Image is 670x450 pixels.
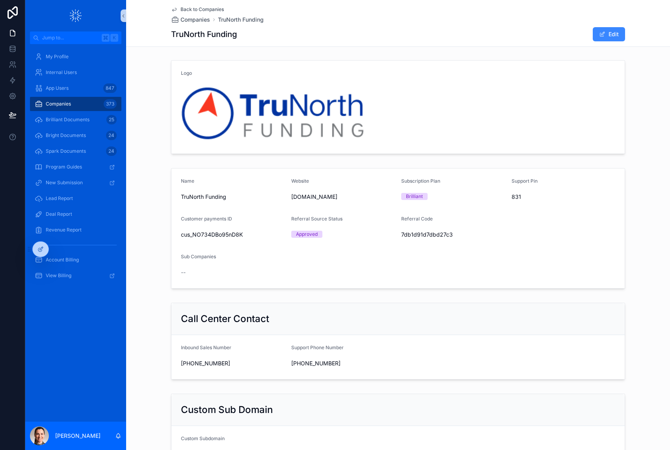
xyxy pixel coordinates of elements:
span: Program Guides [46,164,82,170]
div: Brilliant [406,193,423,200]
a: Bright Documents24 [30,128,121,143]
div: 24 [106,131,117,140]
a: View Billing [30,269,121,283]
img: App logo [70,9,82,22]
a: Internal Users [30,65,121,80]
span: Inbound Sales Number [181,344,231,350]
button: Jump to...K [30,31,121,44]
div: scrollable content [25,44,126,293]
span: View Billing [46,272,71,279]
a: App Users847 [30,81,121,95]
span: Internal Users [46,69,77,76]
span: Referral Source Status [291,216,342,222]
span: Subscription Plan [401,178,440,184]
span: Brilliant Documents [46,117,89,123]
span: 7db1d91d7dbd27c3 [401,231,505,239]
span: cus_NO734DBo95nD8K [181,231,285,239]
span: Lead Report [46,195,73,202]
a: Deal Report [30,207,121,221]
span: App Users [46,85,69,91]
img: esign_logo_outline.png [181,85,370,142]
span: New Submission [46,180,83,186]
div: 847 [103,83,117,93]
h1: TruNorth Funding [171,29,237,40]
a: Revenue Report [30,223,121,237]
span: Customer payments ID [181,216,232,222]
span: Deal Report [46,211,72,217]
div: 25 [106,115,117,124]
a: Back to Companies [171,6,224,13]
span: Logo [181,70,192,76]
a: Brilliant Documents25 [30,113,121,127]
a: Account Billing [30,253,121,267]
a: Lead Report [30,191,121,206]
div: 373 [104,99,117,109]
span: 831 [512,193,616,201]
span: Companies [46,101,71,107]
a: My Profile [30,50,121,64]
span: [DOMAIN_NAME] [291,193,395,201]
a: TruNorth Funding [218,16,264,24]
span: -- [181,269,186,276]
a: New Submission [30,176,121,190]
span: My Profile [46,54,69,60]
span: TruNorth Funding [181,193,285,201]
span: Jump to... [42,35,99,41]
a: Companies373 [30,97,121,111]
span: Website [291,178,309,184]
span: K [111,35,117,41]
span: Spark Documents [46,148,86,154]
span: Support Pin [512,178,538,184]
div: Approved [296,231,318,238]
div: 24 [106,146,117,156]
span: Name [181,178,194,184]
span: Bright Documents [46,132,86,139]
span: Back to Companies [181,6,224,13]
h2: Custom Sub Domain [181,404,273,416]
button: Edit [593,27,625,41]
h2: Call Center Contact [181,313,269,325]
span: Account Billing [46,257,79,263]
span: Support Phone Number [291,344,344,350]
span: Referral Code [401,216,433,222]
span: [PHONE_NUMBER] [291,359,395,367]
span: Custom Subdomain [181,435,225,441]
span: [PHONE_NUMBER] [181,359,285,367]
span: Revenue Report [46,227,82,233]
p: [PERSON_NAME] [55,432,100,440]
a: Companies [171,16,210,24]
a: Spark Documents24 [30,144,121,158]
a: Program Guides [30,160,121,174]
span: Sub Companies [181,254,216,259]
span: Companies [181,16,210,24]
